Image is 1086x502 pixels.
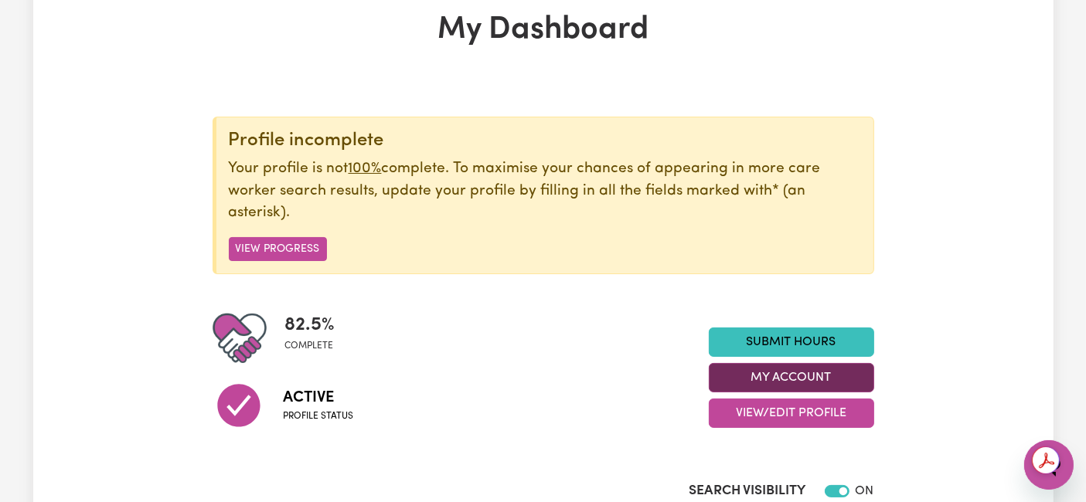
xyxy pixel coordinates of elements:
span: ON [856,485,874,497]
div: Profile completeness: 82.5% [285,311,348,365]
u: 100% [349,161,382,176]
iframe: Button to launch messaging window [1024,440,1074,490]
button: View Progress [229,237,327,261]
span: 82.5 % [285,311,335,339]
a: Submit Hours [709,327,874,357]
span: Profile status [284,409,354,423]
button: View/Edit Profile [709,399,874,428]
span: complete [285,339,335,353]
button: My Account [709,363,874,392]
h1: My Dashboard [213,12,874,49]
span: Active [284,386,354,409]
p: Your profile is not complete. To maximise your chances of appearing in more care worker search re... [229,158,861,225]
div: Profile incomplete [229,130,861,152]
label: Search Visibility [689,481,806,501]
